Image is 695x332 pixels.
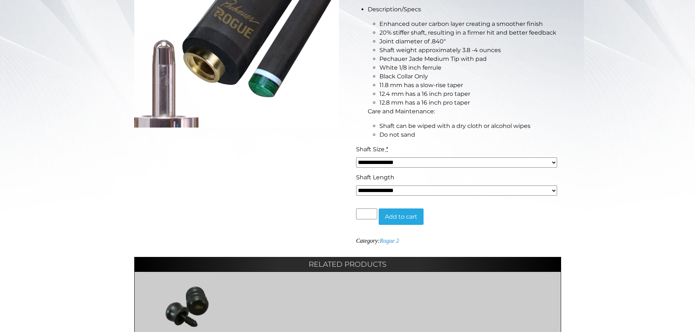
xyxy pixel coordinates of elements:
[379,99,470,106] span: 12.8 mm has a 16 inch pro taper
[379,47,501,54] span: Shaft weight approximately 3.8 -4 ounces
[379,29,556,36] span: 20% stiffer shaft, resulting in a firmer hit and better feedback
[356,208,377,219] input: Product quantity
[368,6,421,13] span: Description/Specs
[379,131,415,138] span: Do not sand
[379,73,428,80] span: Black Collar Only
[379,55,487,62] span: Pechauer Jade Medium Tip with pad
[379,38,446,45] span: Joint diameter of .840″
[379,64,441,71] span: White 1/8 inch ferrule
[379,20,543,27] span: Enhanced outer carbon layer creating a smoother finish
[386,146,388,153] abbr: required
[368,108,435,115] span: Care and Maintenance:
[379,90,470,97] span: 12.4 mm has a 16 inch pro taper
[142,285,233,328] img: Joint Protector - Butt & Shaft Set WJPSET
[356,146,385,153] span: Shaft Size
[379,208,424,225] button: Add to cart
[380,238,399,244] a: Rogue 2
[379,82,463,89] span: 11.8 mm has a slow-rise taper
[134,257,561,272] h2: Related products
[356,174,394,181] span: Shaft Length
[356,238,399,244] span: Category:
[379,122,530,129] span: Shaft can be wiped with a dry cloth or alcohol wipes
